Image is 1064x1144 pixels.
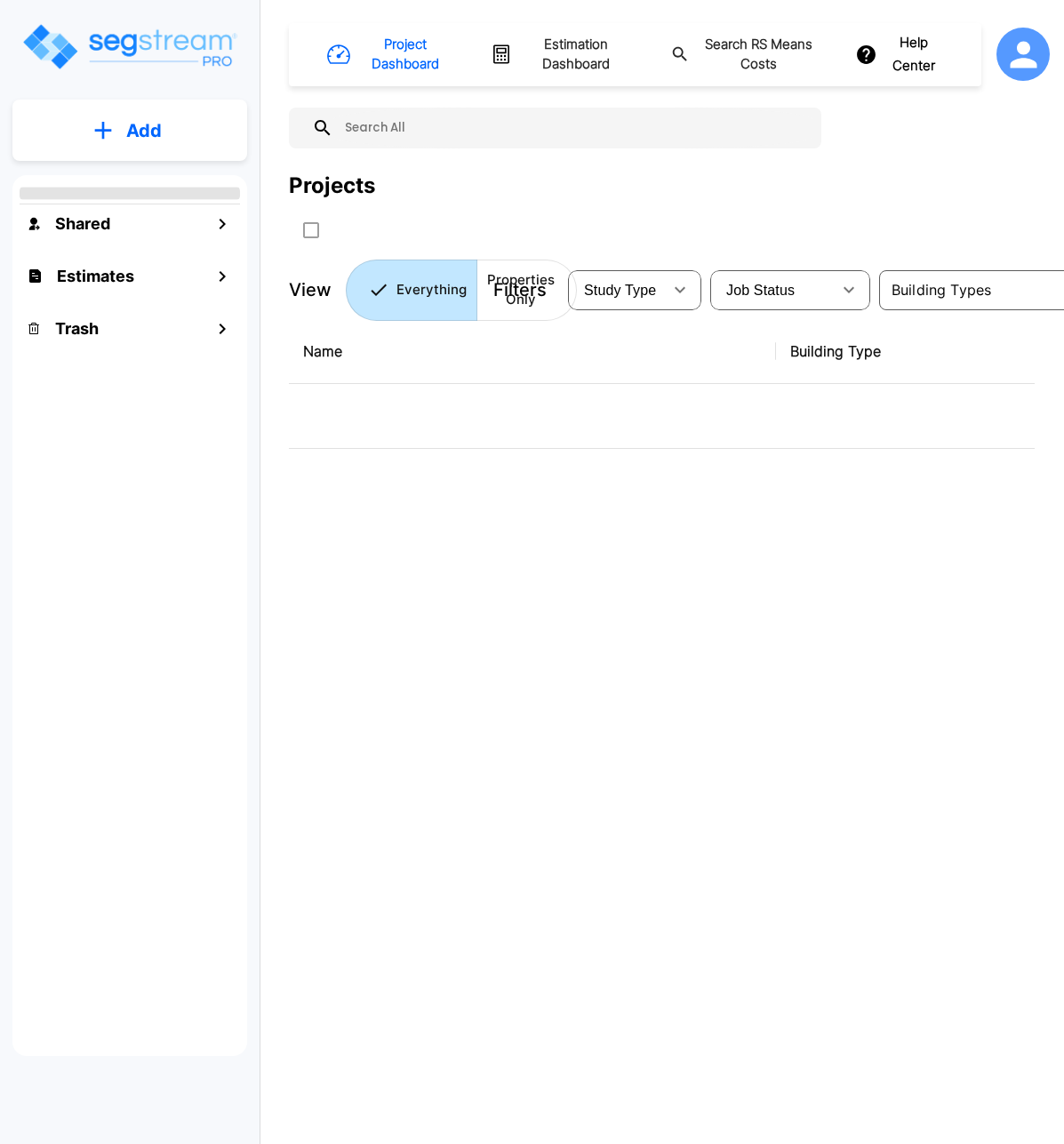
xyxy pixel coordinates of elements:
img: Logo [20,21,238,72]
h1: Search RS Means Costs [697,35,820,75]
button: Project Dashboard [320,28,462,82]
span: Study Type [584,283,656,298]
th: Name [289,319,776,384]
h1: Estimation Dashboard [520,35,633,75]
h1: Shared [55,212,110,236]
button: SelectAll [293,212,329,248]
button: Properties Only [476,260,577,321]
button: Help Center [852,26,950,84]
h1: Trash [55,316,99,340]
p: Add [126,117,162,144]
h1: Project Dashboard [358,35,452,75]
button: Everything [346,260,477,321]
div: Select [714,265,831,315]
button: Search RS Means Costs [664,28,830,82]
input: Search All [333,108,812,148]
div: Select [572,265,662,315]
button: Estimation Dashboard [484,28,643,82]
span: Job Status [726,283,795,298]
button: Add [12,105,247,156]
p: View [289,276,332,303]
p: Properties Only [487,270,555,310]
p: Everything [396,280,467,300]
h1: Estimates [57,264,134,288]
div: Projects [289,170,375,202]
div: Platform [346,260,577,321]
